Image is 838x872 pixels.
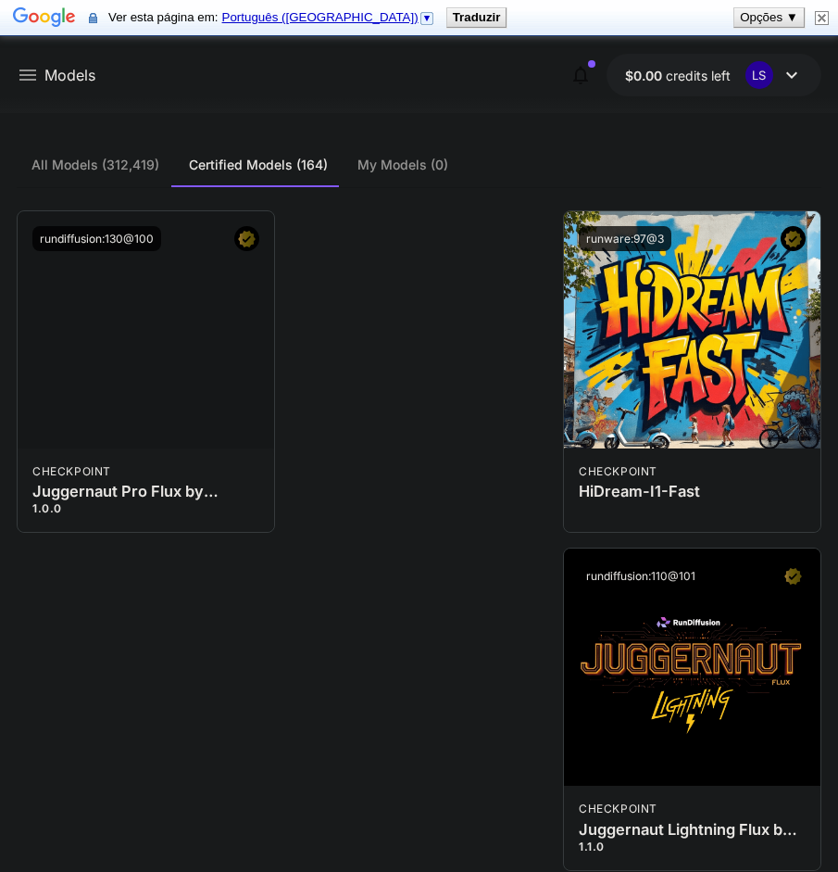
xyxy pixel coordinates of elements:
[781,563,806,588] button: Certified Model – Vetted for best performance and includes a commercial license.
[579,801,657,817] div: FLUX.1 D
[32,226,161,251] button: rundiffusion:130@100
[579,801,657,817] p: checkpoint
[453,10,501,24] b: Traduzir
[108,10,439,24] span: Ver esta página em:
[31,157,159,173] span: All Models (312,419)
[579,821,806,839] h3: Juggernaut Lightning Flux by RunDiffusion
[234,226,259,251] button: Certified Model – Vetted for best performance and includes a commercial license.
[189,157,328,173] span: Certified Models (164)
[44,64,95,86] a: Models
[579,563,703,588] button: rundiffusion:110@101
[32,483,259,500] h3: Juggernaut Pro Flux by RunDiffusion
[357,157,448,173] span: My Models (0)
[579,226,671,251] button: runware:97@3
[32,500,259,517] p: 1.0.0
[32,463,111,480] div: FLUX.1 D
[734,8,804,27] button: Opções ▼
[745,61,773,89] div: LS
[625,66,731,85] div: $0.00
[579,483,806,500] h3: HiDream-I1-Fast
[222,10,419,24] span: Português ([GEOGRAPHIC_DATA])
[666,68,731,83] span: credits left
[89,11,97,25] img: O conteúdo desta página segura será enviado ao Google para tradução usando uma conexão segura.
[607,54,821,96] button: $0.00LS
[579,463,657,480] div: HiDream Fast
[781,226,806,251] button: Certified Model – Vetted for best performance and includes a commercial license.
[13,6,76,32] img: Google Tradutor
[579,839,806,855] p: 1.1.0
[44,64,95,86] nav: breadcrumb
[222,10,435,24] a: Português ([GEOGRAPHIC_DATA])
[32,463,111,480] p: checkpoint
[815,11,829,25] img: Fechar
[625,68,666,83] span: $0.00
[579,463,657,480] p: checkpoint
[447,8,507,27] button: Traduzir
